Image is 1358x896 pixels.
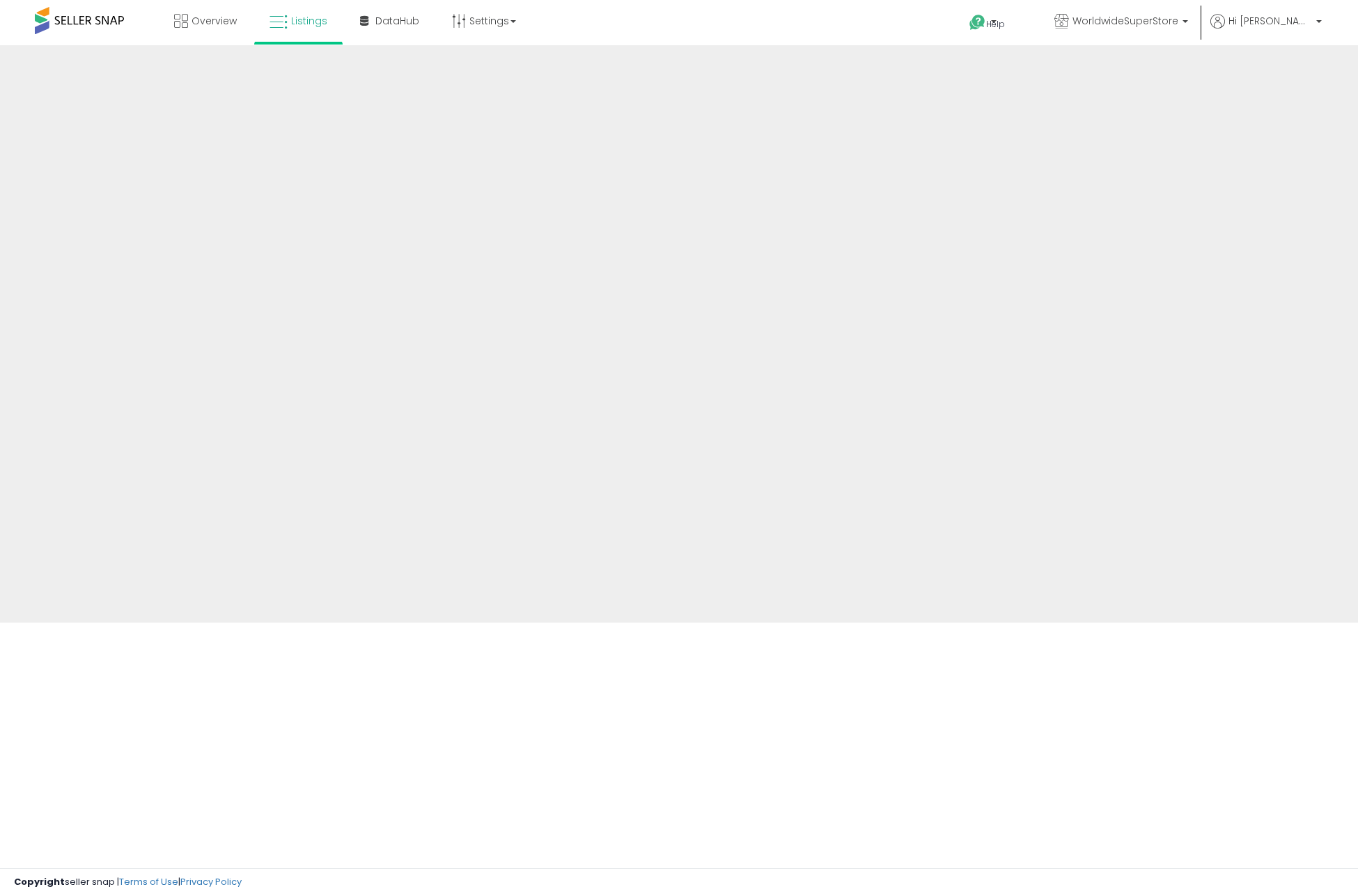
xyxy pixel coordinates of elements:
[1072,14,1178,28] span: WorldwideSuperStore
[192,14,237,28] span: Overview
[1228,14,1312,28] span: Hi [PERSON_NAME]
[986,18,1005,30] span: Help
[375,14,419,28] span: DataHub
[958,3,1032,45] a: Help
[291,14,327,28] span: Listings
[1210,14,1322,45] a: Hi [PERSON_NAME]
[969,14,986,31] i: Get Help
